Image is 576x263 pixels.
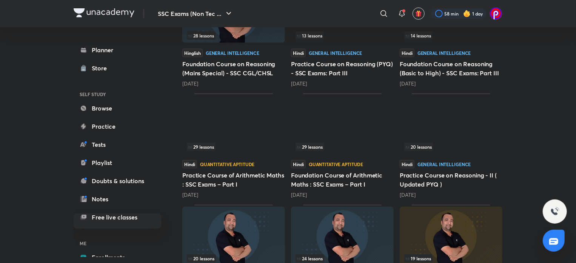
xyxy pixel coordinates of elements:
span: 19 lessons [406,256,431,261]
span: 20 lessons [188,256,214,261]
div: Store [92,64,111,73]
div: infosection [187,254,280,263]
div: left [404,143,498,151]
div: left [187,31,280,40]
a: Practice [74,119,161,134]
h5: Foundation Course on Reasoning (Basic to High) - SSC Exams: Part III [400,59,502,78]
div: left [296,254,389,263]
div: Quantitative Aptitude [309,162,363,167]
h5: Practice Course on Reasoning (PYQ) - SSC Exams: Part III [291,59,394,78]
a: Doubts & solutions [74,173,161,188]
div: infosection [404,143,498,151]
h5: Foundation Course on Reasoning (Mains Special) - SSC CGL/CHSL [182,59,285,78]
span: Hindi [182,160,197,168]
img: ttu [550,207,559,216]
div: General Intelligence [309,51,362,55]
span: 28 lessons [188,33,214,38]
span: 14 lessons [406,33,431,38]
div: left [404,254,498,263]
span: 29 lessons [297,145,323,149]
div: infocontainer [404,254,498,263]
div: infosection [187,31,280,40]
h5: Foundation Course of Arithmetic Maths : SSC Exams – Part I [291,171,394,189]
div: infocontainer [187,31,280,40]
h5: Practice Course of Arithmetic Maths : SSC Exams – Part I [182,171,285,189]
div: left [187,143,280,151]
span: Hindi [400,160,414,168]
img: avatar [415,10,422,17]
a: Free live classes [74,210,161,225]
span: 29 lessons [188,145,214,149]
span: 13 lessons [297,33,322,38]
div: Practice Course on Reasoning - II ( Updated PYQ ) [400,93,502,199]
div: 2 years ago [291,191,394,199]
span: Hindi [291,49,306,57]
div: infocontainer [187,254,280,263]
span: Hindi [291,160,306,168]
div: Quantitative Aptitude [200,162,254,167]
span: Hinglish [182,49,203,57]
a: Company Logo [74,8,134,19]
span: 24 lessons [297,256,323,261]
img: Thumbnail [291,95,394,154]
div: General Intelligence [417,162,471,167]
div: infosection [187,143,280,151]
a: Planner [74,42,161,58]
div: General Intelligence [417,51,471,55]
div: left [404,31,498,40]
div: left [296,143,389,151]
a: Tests [74,137,161,152]
div: 2 years ago [400,191,502,199]
div: 2 years ago [182,191,285,199]
a: Playlist [74,155,161,170]
div: infosection [404,254,498,263]
div: infosection [296,254,389,263]
div: infocontainer [404,143,498,151]
div: left [296,31,389,40]
h6: SELF STUDY [74,88,161,101]
img: Thumbnail [182,95,285,154]
div: infosection [296,143,389,151]
div: infosection [296,31,389,40]
div: Practice Course of Arithmetic Maths : SSC Exams – Part I [182,93,285,199]
h6: ME [74,237,161,250]
div: infocontainer [187,143,280,151]
span: 20 lessons [406,145,432,149]
div: infocontainer [296,254,389,263]
span: Hindi [400,49,414,57]
div: infosection [404,31,498,40]
div: 2 years ago [400,80,502,87]
button: SSC Exams (Non Tec ... [153,6,238,21]
div: infocontainer [296,31,389,40]
img: PRETAM DAS [490,7,502,20]
a: Browse [74,101,161,116]
div: Foundation Course of Arithmetic Maths : SSC Exams – Part I [291,93,394,199]
button: avatar [413,8,425,20]
a: Notes [74,191,161,207]
div: General Intelligence [206,51,259,55]
div: left [187,254,280,263]
h5: Practice Course on Reasoning - II ( Updated PYQ ) [400,171,502,189]
div: infocontainer [404,31,498,40]
div: 1 year ago [182,80,285,87]
div: infocontainer [296,143,389,151]
img: Company Logo [74,8,134,17]
img: streak [463,10,471,17]
div: 2 years ago [291,80,394,87]
a: Store [74,61,161,76]
img: Thumbnail [400,95,502,154]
